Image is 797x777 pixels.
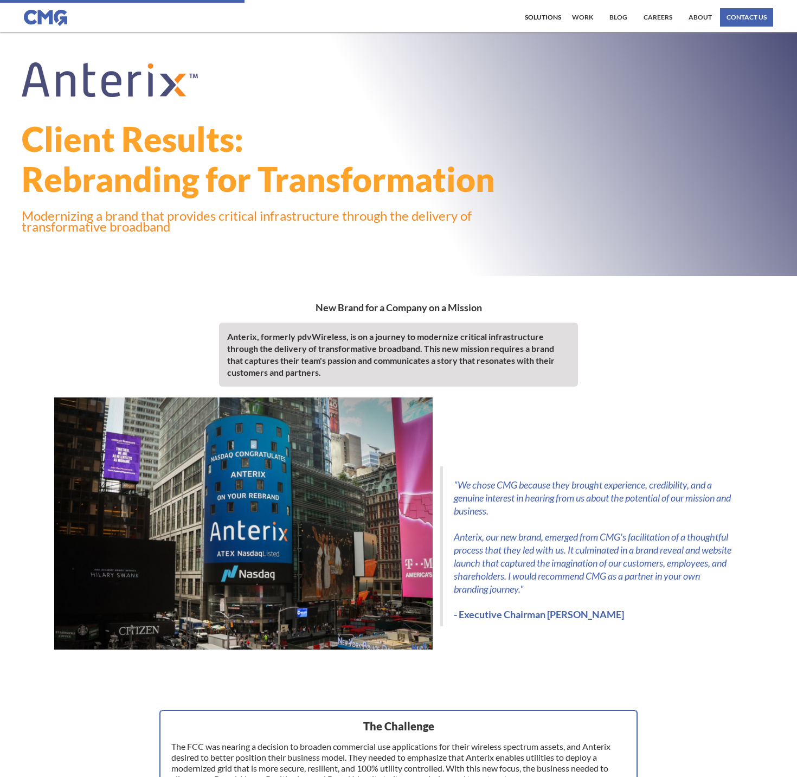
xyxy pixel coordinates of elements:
[22,119,659,200] h1: Client Results: Rebranding for Transformation
[454,608,624,620] strong: - Executive Chairman [PERSON_NAME]
[454,479,731,595] em: "We chose CMG because they brought experience, credibility, and a genuine interest in hearing fro...
[607,8,630,27] a: Blog
[641,8,675,27] a: Careers
[160,710,637,736] h2: The Challenge
[54,397,433,650] img: Anterix rebranding announced on NASDAQ building in New York City.
[22,210,532,232] p: Modernizing a brand that provides critical infrastructure through the delivery of transformative ...
[24,10,67,26] img: CMG logo in blue.
[525,14,561,21] div: Solutions
[686,8,715,27] a: About
[727,14,767,21] div: contact us
[227,331,570,378] strong: Anterix, formerly pdvWireless, is on a journey to modernize critical infrastructure through the d...
[569,8,596,27] a: work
